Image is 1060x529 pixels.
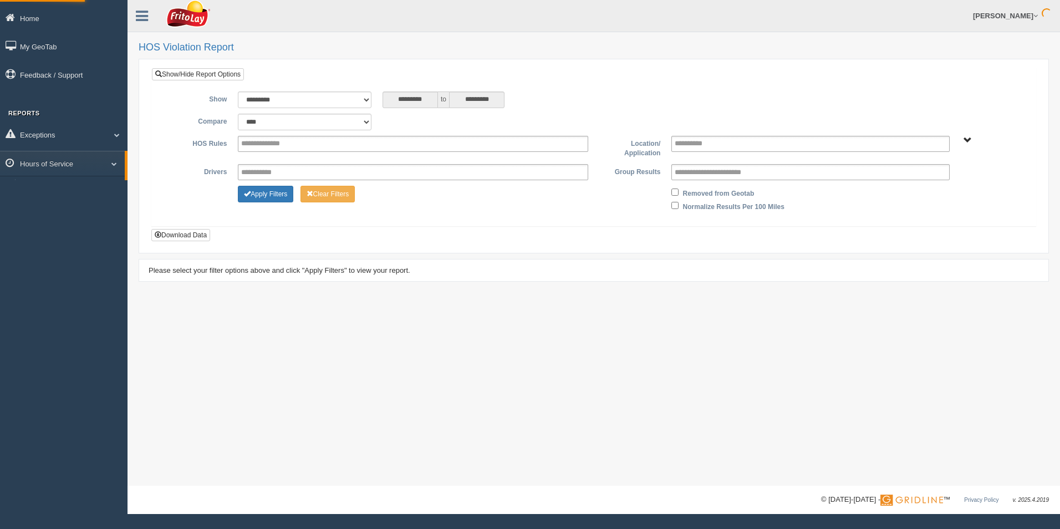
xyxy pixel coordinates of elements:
[880,495,943,506] img: Gridline
[438,91,449,108] span: to
[151,229,210,241] button: Download Data
[821,494,1049,506] div: © [DATE]-[DATE] - ™
[683,199,784,212] label: Normalize Results Per 100 Miles
[152,68,244,80] a: Show/Hide Report Options
[160,136,232,149] label: HOS Rules
[683,186,755,199] label: Removed from Geotab
[594,164,666,177] label: Group Results
[160,164,232,177] label: Drivers
[238,186,293,202] button: Change Filter Options
[149,266,410,274] span: Please select your filter options above and click "Apply Filters" to view your report.
[300,186,355,202] button: Change Filter Options
[964,497,998,503] a: Privacy Policy
[160,114,232,127] label: Compare
[594,136,666,159] label: Location/ Application
[139,42,1049,53] h2: HOS Violation Report
[160,91,232,105] label: Show
[20,179,125,199] a: HOS Explanation Reports
[1013,497,1049,503] span: v. 2025.4.2019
